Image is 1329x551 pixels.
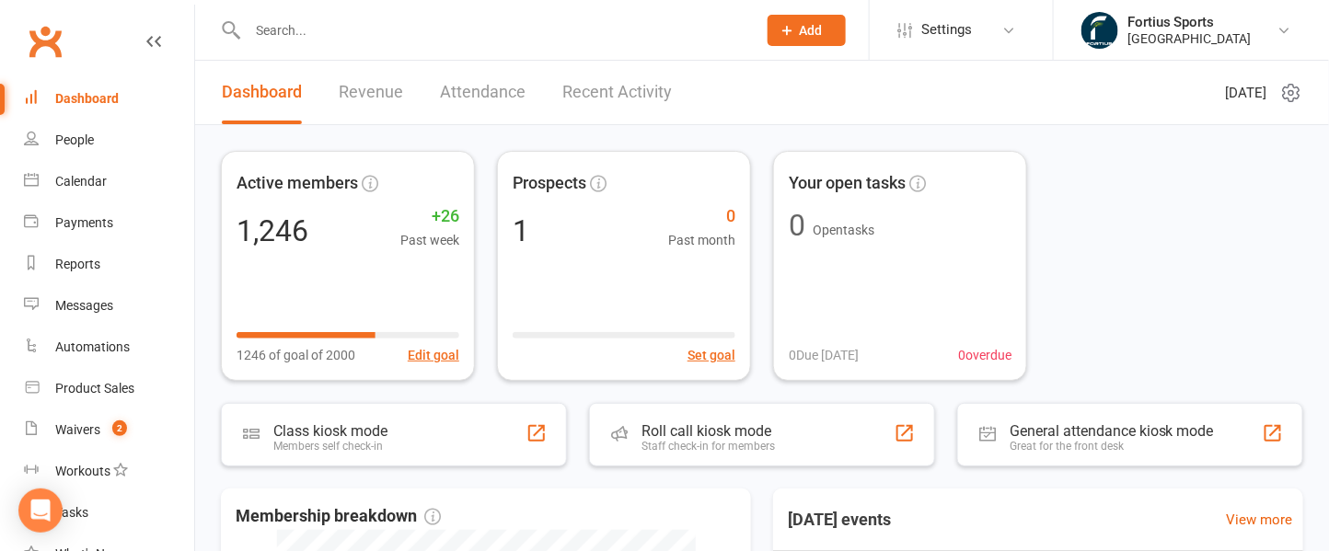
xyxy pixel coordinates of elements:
div: People [55,132,94,147]
a: People [24,120,194,161]
div: Automations [55,339,130,354]
span: Past month [668,230,735,250]
div: [GEOGRAPHIC_DATA] [1127,30,1252,47]
input: Search... [242,17,744,43]
span: 0 [668,203,735,230]
a: Tasks [24,492,194,534]
div: Tasks [55,505,88,520]
a: View more [1226,509,1292,531]
button: Edit goal [408,345,459,365]
span: 0 Due [DATE] [789,345,859,365]
a: Attendance [440,61,526,124]
a: Calendar [24,161,194,202]
a: Dashboard [24,78,194,120]
span: Prospects [513,170,586,197]
a: Revenue [339,61,403,124]
div: Roll call kiosk mode [641,422,775,440]
a: Automations [24,327,194,368]
a: Recent Activity [562,61,672,124]
div: 0 [789,211,805,240]
div: Messages [55,298,113,313]
a: Dashboard [222,61,302,124]
div: Fortius Sports [1127,14,1252,30]
span: Past week [400,230,459,250]
span: Open tasks [813,223,874,237]
div: Product Sales [55,381,134,396]
img: thumb_image1743802567.png [1081,12,1118,49]
a: Reports [24,244,194,285]
span: Your open tasks [789,170,906,197]
a: Clubworx [22,18,68,64]
a: Product Sales [24,368,194,409]
span: 0 overdue [958,345,1011,365]
div: Reports [55,257,100,271]
div: Great for the front desk [1010,440,1214,453]
span: +26 [400,203,459,230]
div: Calendar [55,174,107,189]
button: Set goal [688,345,735,365]
a: Workouts [24,451,194,492]
div: Payments [55,215,113,230]
span: Membership breakdown [236,503,441,530]
div: General attendance kiosk mode [1010,422,1214,440]
div: Members self check-in [273,440,387,453]
div: Workouts [55,464,110,478]
div: Waivers [55,422,100,437]
a: Messages [24,285,194,327]
span: Active members [237,170,358,197]
span: 2 [112,420,127,436]
div: Class kiosk mode [273,422,387,440]
h3: [DATE] events [773,503,906,536]
a: Waivers 2 [24,409,194,451]
span: [DATE] [1226,82,1267,104]
div: 1 [513,216,529,246]
span: 1246 of goal of 2000 [237,345,355,365]
a: Payments [24,202,194,244]
div: Dashboard [55,91,119,106]
span: Settings [921,9,972,51]
div: 1,246 [237,216,308,246]
span: Add [800,23,823,38]
div: Staff check-in for members [641,440,775,453]
div: Open Intercom Messenger [18,488,63,533]
button: Add [768,15,846,46]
